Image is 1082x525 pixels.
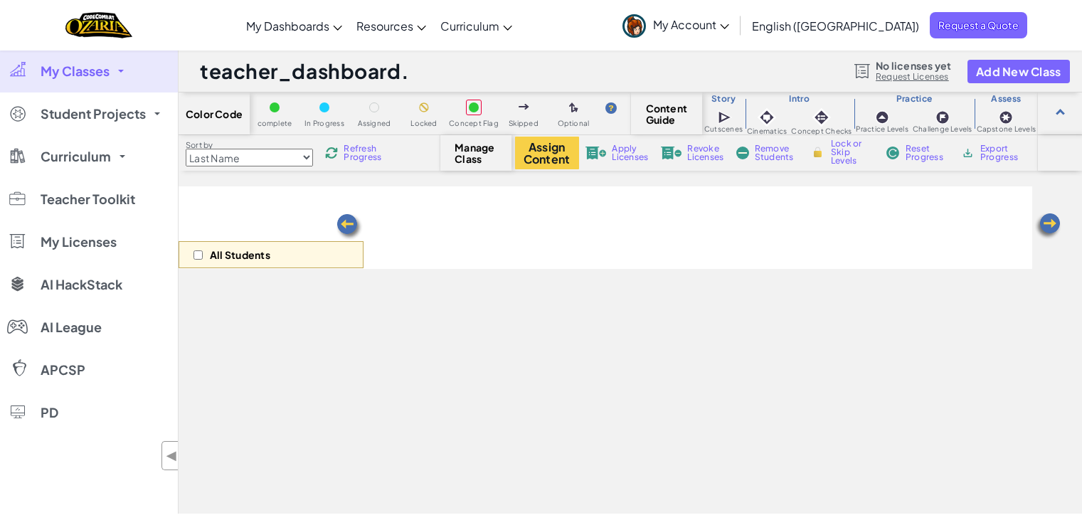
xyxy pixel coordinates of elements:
h1: teacher_dashboard. [200,58,409,85]
span: Refresh Progress [344,144,388,161]
span: Cinematics [747,127,787,135]
span: Manage Class [455,142,497,164]
a: Ozaria by CodeCombat logo [65,11,132,40]
span: ◀ [166,445,178,466]
img: IconCapstoneLevel.svg [999,110,1013,124]
a: Curriculum [433,6,519,45]
a: Request a Quote [930,12,1027,38]
span: Challenge Levels [913,125,972,133]
img: IconLicenseRevoke.svg [661,147,682,159]
img: IconPracticeLevel.svg [875,110,889,124]
span: My Classes [41,65,110,78]
span: No licenses yet [876,60,951,71]
span: My Dashboards [246,18,329,33]
img: avatar [622,14,646,38]
a: Resources [349,6,433,45]
span: Skipped [509,120,539,127]
span: Assigned [358,120,391,127]
button: Add New Class [967,60,1070,83]
img: IconRemoveStudents.svg [736,147,749,159]
span: Student Projects [41,107,146,120]
span: English ([GEOGRAPHIC_DATA]) [752,18,919,33]
img: IconLicenseApply.svg [585,147,607,159]
img: IconOptionalLevel.svg [569,102,578,114]
span: AI League [41,321,102,334]
a: My Account [615,3,736,48]
h3: Intro [745,93,854,105]
img: IconCinematic.svg [757,107,777,127]
span: Lock or Skip Levels [831,139,873,165]
img: IconReload.svg [325,147,338,159]
a: My Dashboards [239,6,349,45]
h3: Assess [975,93,1038,105]
span: Practice Levels [856,125,908,133]
h3: Story [702,93,745,105]
a: English ([GEOGRAPHIC_DATA]) [745,6,926,45]
span: Concept Checks [791,127,852,135]
span: Concept Flag [449,120,499,127]
span: Capstone Levels [977,125,1036,133]
span: complete [258,120,292,127]
button: Assign Content [515,137,579,169]
img: IconLock.svg [810,146,825,159]
img: IconReset.svg [886,147,900,159]
span: Resources [356,18,413,33]
span: Content Guide [646,102,688,125]
span: Locked [410,120,437,127]
p: All Students [210,249,270,260]
img: Home [65,11,132,40]
span: In Progress [304,120,344,127]
img: IconHint.svg [605,102,617,114]
span: Revoke Licenses [687,144,723,161]
span: Cutscenes [704,125,743,133]
img: IconInteractive.svg [812,107,832,127]
img: IconCutscene.svg [718,110,733,125]
span: Curriculum [440,18,499,33]
span: Reset Progress [906,144,948,161]
label: Sort by [186,139,313,151]
span: Export Progress [980,144,1024,161]
span: My Licenses [41,235,117,248]
span: Remove Students [755,144,797,161]
span: Curriculum [41,150,111,163]
span: Apply Licenses [612,144,648,161]
span: Teacher Toolkit [41,193,135,206]
a: Request Licenses [876,71,951,83]
img: IconArchive.svg [961,147,975,159]
h3: Practice [854,93,975,105]
img: Arrow_Left.png [335,213,364,241]
img: IconChallengeLevel.svg [935,110,950,124]
img: Arrow_Left.png [1034,212,1062,240]
img: IconSkippedLevel.svg [519,104,529,110]
span: Color Code [186,108,243,120]
span: My Account [653,17,729,32]
span: Optional [558,120,590,127]
span: AI HackStack [41,278,122,291]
